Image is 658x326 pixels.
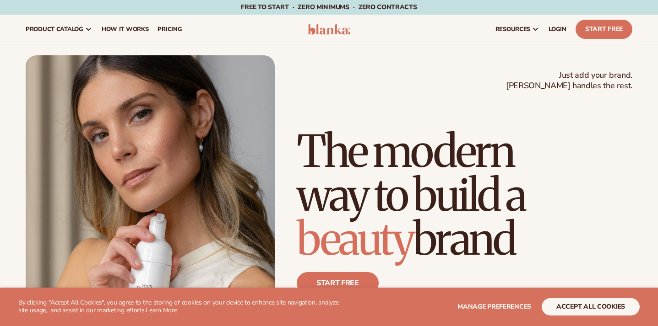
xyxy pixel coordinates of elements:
a: resources [491,15,544,44]
a: How It Works [97,15,153,44]
span: resources [495,26,530,33]
p: By clicking "Accept All Cookies", you agree to the storing of cookies on your device to enhance s... [18,299,343,315]
span: LOGIN [549,26,566,33]
h1: The modern way to build a brand [297,129,632,261]
button: accept all cookies [542,298,640,315]
img: logo [308,24,351,35]
button: Manage preferences [457,298,531,315]
span: Manage preferences [457,302,531,311]
span: beauty [297,212,413,267]
a: pricing [153,15,186,44]
a: LOGIN [544,15,571,44]
a: Start Free [576,20,632,39]
span: Just add your brand. [PERSON_NAME] handles the rest. [506,70,632,91]
span: Free to start · ZERO minimums · ZERO contracts [241,3,417,11]
a: product catalog [21,15,97,44]
a: Learn More [146,306,177,315]
a: Start free [297,272,379,294]
span: product catalog [26,26,83,33]
span: pricing [158,26,182,33]
span: How It Works [102,26,149,33]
